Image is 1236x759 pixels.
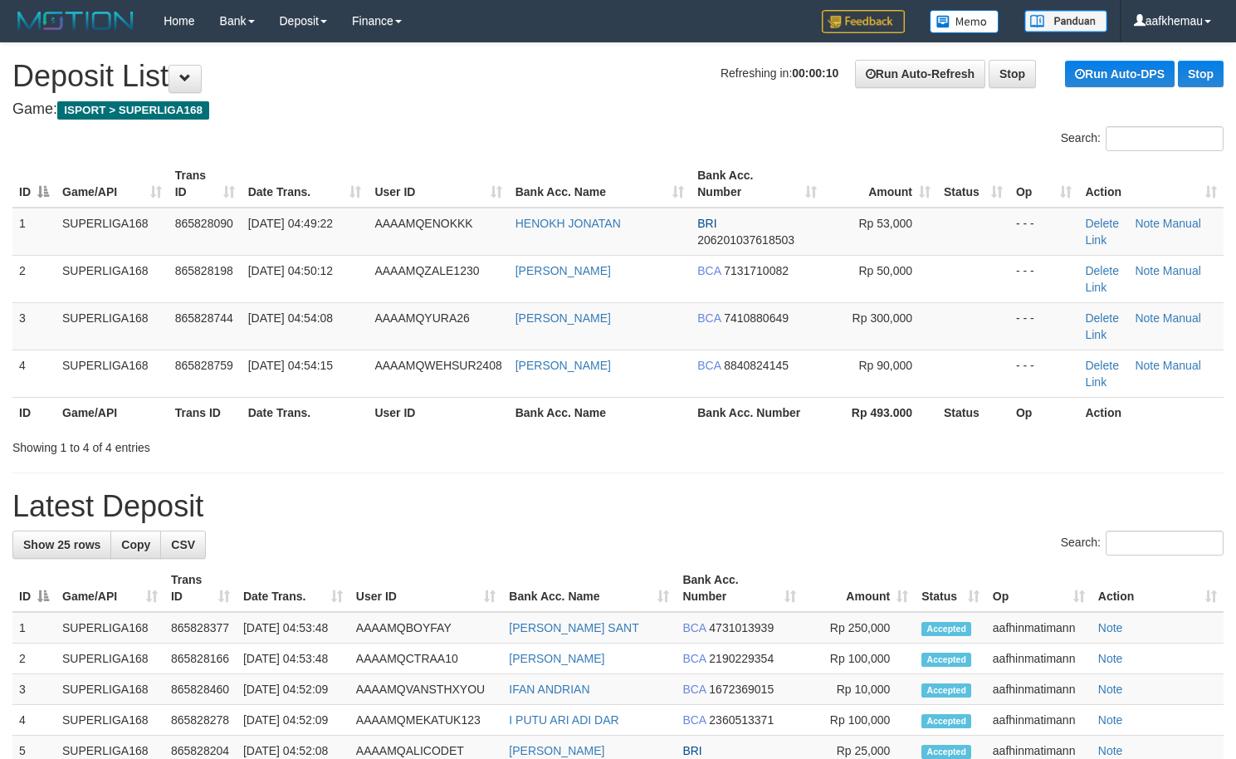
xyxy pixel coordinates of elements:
[697,217,716,230] span: BRI
[986,674,1092,705] td: aafhinmatimann
[164,612,237,644] td: 865828377
[175,311,233,325] span: 865828744
[175,359,233,372] span: 865828759
[1085,311,1118,325] a: Delete
[242,397,369,428] th: Date Trans.
[1078,397,1224,428] th: Action
[1009,397,1079,428] th: Op
[12,705,56,736] td: 4
[915,565,986,612] th: Status: activate to sort column ascending
[1085,217,1200,247] a: Manual Link
[676,565,802,612] th: Bank Acc. Number: activate to sort column ascending
[12,8,139,33] img: MOTION_logo.png
[682,621,706,634] span: BCA
[921,653,971,667] span: Accepted
[921,622,971,636] span: Accepted
[921,714,971,728] span: Accepted
[721,66,838,80] span: Refreshing in:
[56,208,169,256] td: SUPERLIGA168
[56,612,164,644] td: SUPERLIGA168
[823,397,937,428] th: Rp 493.000
[1135,264,1160,277] a: Note
[823,160,937,208] th: Amount: activate to sort column ascending
[12,674,56,705] td: 3
[12,531,111,559] a: Show 25 rows
[242,160,369,208] th: Date Trans.: activate to sort column ascending
[509,683,589,696] a: IFAN ANDRIAN
[164,565,237,612] th: Trans ID: activate to sort column ascending
[1009,255,1079,302] td: - - -
[986,565,1092,612] th: Op: activate to sort column ascending
[855,60,985,88] a: Run Auto-Refresh
[697,359,721,372] span: BCA
[509,713,618,727] a: I PUTU ARI ADI DAR
[709,683,774,696] span: Copy 1672369015 to clipboard
[502,565,676,612] th: Bank Acc. Name: activate to sort column ascending
[682,683,706,696] span: BCA
[1085,264,1118,277] a: Delete
[1135,359,1160,372] a: Note
[349,674,502,705] td: AAAAMQVANSTHXYOU
[56,302,169,350] td: SUPERLIGA168
[682,744,701,757] span: BRI
[1078,160,1224,208] th: Action: activate to sort column ascending
[12,490,1224,523] h1: Latest Deposit
[858,264,912,277] span: Rp 50,000
[169,397,242,428] th: Trans ID
[852,311,912,325] span: Rp 300,000
[1098,713,1123,727] a: Note
[509,621,638,634] a: [PERSON_NAME] SANT
[697,233,794,247] span: Copy 206201037618503 to clipboard
[56,674,164,705] td: SUPERLIGA168
[374,217,472,230] span: AAAAMQENOKKK
[121,538,150,551] span: Copy
[803,612,916,644] td: Rp 250,000
[248,217,333,230] span: [DATE] 04:49:22
[160,531,206,559] a: CSV
[237,612,349,644] td: [DATE] 04:53:48
[682,652,706,665] span: BCA
[12,302,56,350] td: 3
[164,674,237,705] td: 865828460
[515,264,611,277] a: [PERSON_NAME]
[858,359,912,372] span: Rp 90,000
[56,705,164,736] td: SUPERLIGA168
[1009,302,1079,350] td: - - -
[349,644,502,674] td: AAAAMQCTRAA10
[56,397,169,428] th: Game/API
[1065,61,1175,87] a: Run Auto-DPS
[1135,217,1160,230] a: Note
[697,264,721,277] span: BCA
[515,311,611,325] a: [PERSON_NAME]
[803,674,916,705] td: Rp 10,000
[171,538,195,551] span: CSV
[921,745,971,759] span: Accepted
[374,264,479,277] span: AAAAMQZALE1230
[1092,565,1224,612] th: Action: activate to sort column ascending
[1009,208,1079,256] td: - - -
[175,264,233,277] span: 865828198
[56,255,169,302] td: SUPERLIGA168
[374,359,501,372] span: AAAAMQWEHSUR2408
[930,10,999,33] img: Button%20Memo.svg
[986,644,1092,674] td: aafhinmatimann
[1061,126,1224,151] label: Search:
[1106,126,1224,151] input: Search:
[1135,311,1160,325] a: Note
[509,397,691,428] th: Bank Acc. Name
[368,160,508,208] th: User ID: activate to sort column ascending
[724,359,789,372] span: Copy 8840824145 to clipboard
[1085,359,1200,389] a: Manual Link
[56,644,164,674] td: SUPERLIGA168
[12,433,502,456] div: Showing 1 to 4 of 4 entries
[509,652,604,665] a: [PERSON_NAME]
[374,311,469,325] span: AAAAMQYURA26
[248,359,333,372] span: [DATE] 04:54:15
[23,538,100,551] span: Show 25 rows
[509,160,691,208] th: Bank Acc. Name: activate to sort column ascending
[12,101,1224,118] h4: Game:
[986,705,1092,736] td: aafhinmatimann
[248,311,333,325] span: [DATE] 04:54:08
[515,217,621,230] a: HENOKH JONATAN
[56,565,164,612] th: Game/API: activate to sort column ascending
